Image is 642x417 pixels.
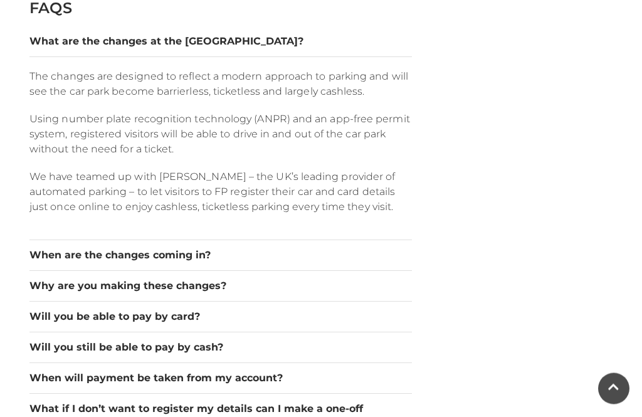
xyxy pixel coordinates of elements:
[29,170,412,215] p: We have teamed up with [PERSON_NAME] – the UK’s leading provider of automated parking – to let vi...
[29,70,412,100] p: The changes are designed to reflect a modern approach to parking and will see the car park become...
[29,279,412,294] button: Why are you making these changes?
[29,34,412,50] button: What are the changes at the [GEOGRAPHIC_DATA]?
[29,248,412,263] button: When are the changes coming in?
[29,340,412,356] button: Will you still be able to pay by cash?
[29,112,412,157] p: Using number plate recognition technology (ANPR) and an app-free permit system, registered visito...
[29,310,412,325] button: Will you be able to pay by card?
[29,371,412,386] button: When will payment be taken from my account?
